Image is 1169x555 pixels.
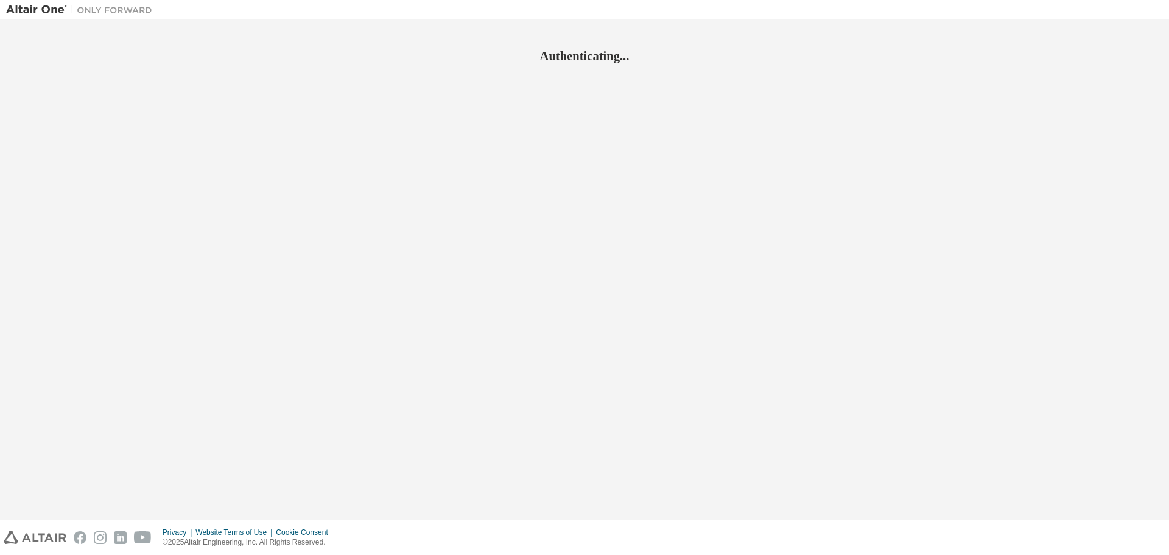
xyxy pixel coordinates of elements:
p: © 2025 Altair Engineering, Inc. All Rights Reserved. [163,537,335,548]
img: instagram.svg [94,531,107,544]
div: Website Terms of Use [195,528,276,537]
div: Privacy [163,528,195,537]
img: youtube.svg [134,531,152,544]
img: linkedin.svg [114,531,127,544]
img: Altair One [6,4,158,16]
div: Cookie Consent [276,528,335,537]
img: facebook.svg [74,531,86,544]
h2: Authenticating... [6,48,1163,64]
img: altair_logo.svg [4,531,66,544]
